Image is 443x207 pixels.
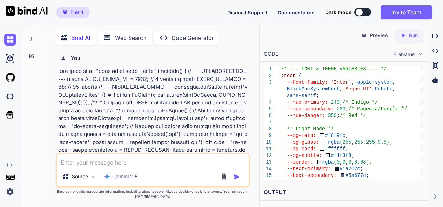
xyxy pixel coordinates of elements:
[370,32,389,39] p: Preview
[372,86,375,92] span: ,
[264,119,272,126] div: 7
[331,99,340,105] span: 240
[287,93,316,98] span: sans-serif
[287,99,328,105] span: --hue-primary:
[349,159,351,165] span: 0
[71,55,80,62] h6: You
[264,159,272,166] div: 13
[4,53,16,64] img: ai-studio
[260,184,427,201] h2: OUTPUT
[287,153,322,158] span: --bg-subtle:
[287,146,316,152] span: --bg-card:
[357,179,366,185] span: 50%
[349,106,407,112] span: /* Magenta/Purple */
[337,106,346,112] span: 280
[113,173,140,180] p: Gemini 2.5..
[390,139,392,145] span: ;
[366,159,369,165] span: )
[264,73,272,79] div: 2
[264,50,278,58] div: CODE
[63,10,67,14] img: premium
[264,166,272,172] div: 14
[340,99,343,105] span: ;
[287,159,313,165] span: --border:
[340,159,343,165] span: ,
[4,186,16,198] img: settings
[366,179,369,185] span: ;
[331,80,351,85] span: 'Inter'
[264,106,272,112] div: 5
[264,66,272,73] div: 1
[375,86,392,92] span: Roboto
[227,9,267,16] button: Discord Support
[340,166,361,172] span: #1a202c
[361,32,367,39] img: preview
[328,139,340,145] span: rgba
[71,34,90,42] p: Bind AI
[172,34,214,42] p: Code Generator
[378,139,387,145] span: 0.5
[381,5,432,19] button: Invite Team
[4,71,16,83] img: githubLight
[351,80,354,85] span: ,
[366,139,375,145] span: 255
[264,139,272,146] div: 10
[325,9,351,16] span: Dark mode
[393,51,415,58] span: FileName
[334,179,343,185] span: 220
[264,112,272,119] div: 6
[369,159,372,165] span: ;
[316,93,319,98] span: ;
[264,126,272,132] div: 8
[287,126,334,132] span: /* Light Mode */
[6,6,48,16] img: Bind AI
[264,132,272,139] div: 9
[281,66,386,72] span: /* === FONT & THEME VARIABLES === */
[278,9,315,15] span: Documentation
[351,139,354,145] span: ,
[337,113,340,118] span: ;
[355,80,393,85] span: -apple-system
[287,106,334,112] span: --hue-secondary:
[264,179,272,186] div: 16
[387,139,390,145] span: )
[264,79,272,86] div: 3
[287,166,331,172] span: --text-primary:
[351,153,354,158] span: ;
[343,99,378,105] span: /* Indigo */
[343,179,346,185] span: ,
[299,73,302,78] span: {
[360,166,363,172] span: ;
[322,159,334,165] span: rgba
[325,133,346,138] span: #f8f9fc
[355,159,366,165] span: 0.08
[343,159,346,165] span: 0
[56,189,249,199] p: Bind can provide inaccurate information, including about people. Always double-check its answers....
[287,80,328,85] span: --font-family:
[366,173,369,178] span: ;
[227,9,267,15] span: Discord Support
[287,86,340,92] span: BlinkMacSystemFont
[351,159,354,165] span: ,
[264,152,272,159] div: 12
[264,172,272,179] div: 15
[355,179,357,185] span: ,
[343,139,351,145] span: 255
[70,9,83,16] span: Tier 1
[325,146,346,152] span: #ffffff
[334,159,337,165] span: (
[417,51,423,57] img: chevron down
[287,179,331,185] span: --shadow-color:
[346,133,348,138] span: ;
[337,159,340,165] span: 0
[375,139,378,145] span: ,
[287,139,319,145] span: --bg-glass:
[340,86,343,92] span: ,
[340,139,343,145] span: (
[287,133,316,138] span: --bg-main:
[393,86,395,92] span: ,
[281,73,296,78] span: :root
[264,99,272,106] div: 4
[287,173,337,178] span: --text-secondary:
[409,32,418,39] p: Run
